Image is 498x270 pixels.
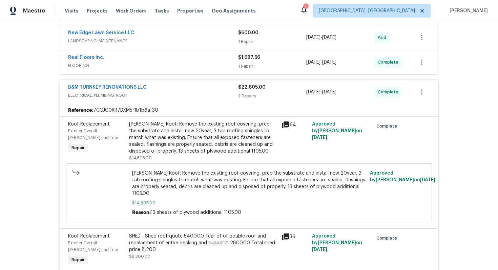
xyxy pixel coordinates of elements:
[68,30,134,35] a: New Edge Lawn Service LLC
[306,89,336,95] span: -
[68,241,118,252] span: Exterior Overall - [PERSON_NAME] and Trim
[65,7,79,14] span: Visits
[23,7,45,14] span: Maestro
[370,171,435,182] span: Approved by [PERSON_NAME] on
[447,7,488,14] span: [PERSON_NAME]
[312,135,327,140] span: [DATE]
[306,35,320,40] span: [DATE]
[238,38,306,45] div: 1 Repair
[129,254,150,258] span: $8,200.00
[68,122,110,127] span: Roof Replacement
[319,7,415,14] span: [GEOGRAPHIC_DATA], [GEOGRAPHIC_DATA]
[155,8,169,13] span: Tasks
[132,170,366,197] span: [PERSON_NAME] Roof: Remove the existing roof covering, prep the substrate and install new 20year,...
[238,30,258,35] span: $600.00
[378,34,389,41] span: Paid
[238,85,266,90] span: $22,805.00
[322,35,336,40] span: [DATE]
[132,200,366,206] span: $14,605.00
[312,247,327,252] span: [DATE]
[68,62,238,69] span: FLOORING
[68,129,118,140] span: Exterior Overall - [PERSON_NAME] and Trim
[238,63,306,70] div: 1 Repair
[306,59,336,66] span: -
[376,235,400,242] span: Complete
[306,90,320,94] span: [DATE]
[322,90,336,94] span: [DATE]
[322,60,336,65] span: [DATE]
[303,4,308,11] div: 1
[68,38,238,44] span: LANDSCAPING_MAINTENANCE
[87,7,108,14] span: Projects
[132,210,151,215] span: Reason:
[378,89,401,95] span: Complete
[69,256,87,263] span: Repair
[378,59,401,66] span: Complete
[129,233,277,253] div: SHED - Shed roof qoute 5400.00 Tear of of double roof and repalcement of entire decking and suppo...
[68,55,104,60] a: Real Floors Inc.
[212,7,256,14] span: Geo Assignments
[68,107,93,114] b: Reference:
[282,233,308,241] div: 36
[306,34,336,41] span: -
[306,60,320,65] span: [DATE]
[69,144,87,151] span: Repair
[60,104,438,116] div: 7CCJC0RR7DXM5-1b1b6af30
[312,122,362,140] span: Approved by [PERSON_NAME] on
[177,7,204,14] span: Properties
[376,123,400,130] span: Complete
[129,121,277,155] div: [PERSON_NAME] Roof: Remove the existing roof covering, prep the substrate and install new 20year,...
[238,55,260,60] span: $1,687.56
[68,234,110,239] span: Roof Replacement
[116,7,147,14] span: Work Orders
[151,210,241,215] span: 13 sheets of plywood additional 1105.00
[312,234,362,252] span: Approved by [PERSON_NAME] on
[68,85,147,90] a: B&M TURNKEY RENOVATIONS LLC
[68,92,238,99] span: ELECTRICAL, PLUMBING, ROOF
[129,156,152,160] span: $14,605.00
[238,93,306,99] div: 2 Repairs
[282,121,308,129] div: 64
[420,178,435,182] span: [DATE]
